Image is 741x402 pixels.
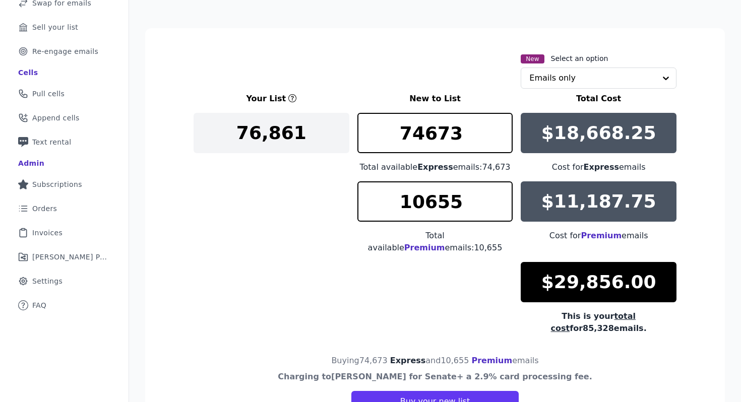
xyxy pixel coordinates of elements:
[390,356,426,365] span: Express
[541,123,656,143] p: $18,668.25
[236,123,306,143] p: 76,861
[18,158,44,168] div: Admin
[32,204,57,214] span: Orders
[521,93,676,105] h3: Total Cost
[8,294,120,316] a: FAQ
[584,162,620,172] span: Express
[8,197,120,220] a: Orders
[8,83,120,105] a: Pull cells
[581,231,622,240] span: Premium
[32,252,108,262] span: [PERSON_NAME] Performance
[18,68,38,78] div: Cells
[404,243,445,252] span: Premium
[521,54,544,63] span: New
[8,107,120,129] a: Append cells
[32,22,78,32] span: Sell your list
[32,228,63,238] span: Invoices
[8,246,120,268] a: [PERSON_NAME] Performance
[278,371,592,383] h4: Charging to [PERSON_NAME] for Senate + a 2.9% card processing fee.
[357,161,513,173] div: Total available emails: 74,673
[8,131,120,153] a: Text rental
[246,93,286,105] h3: Your List
[8,270,120,292] a: Settings
[357,230,513,254] div: Total available emails: 10,655
[8,222,120,244] a: Invoices
[417,162,453,172] span: Express
[32,179,82,189] span: Subscriptions
[541,272,656,292] p: $29,856.00
[541,191,656,212] p: $11,187.75
[32,46,98,56] span: Re-engage emails
[521,230,676,242] div: Cost for emails
[521,161,676,173] div: Cost for emails
[331,355,538,367] h4: Buying 74,673 and 10,655 emails
[32,137,72,147] span: Text rental
[32,300,46,310] span: FAQ
[8,40,120,62] a: Re-engage emails
[8,173,120,195] a: Subscriptions
[551,53,608,63] label: Select an option
[32,276,63,286] span: Settings
[8,16,120,38] a: Sell your list
[32,89,65,99] span: Pull cells
[471,356,512,365] span: Premium
[521,310,676,334] div: This is your for 85,328 emails.
[357,93,513,105] h3: New to List
[32,113,80,123] span: Append cells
